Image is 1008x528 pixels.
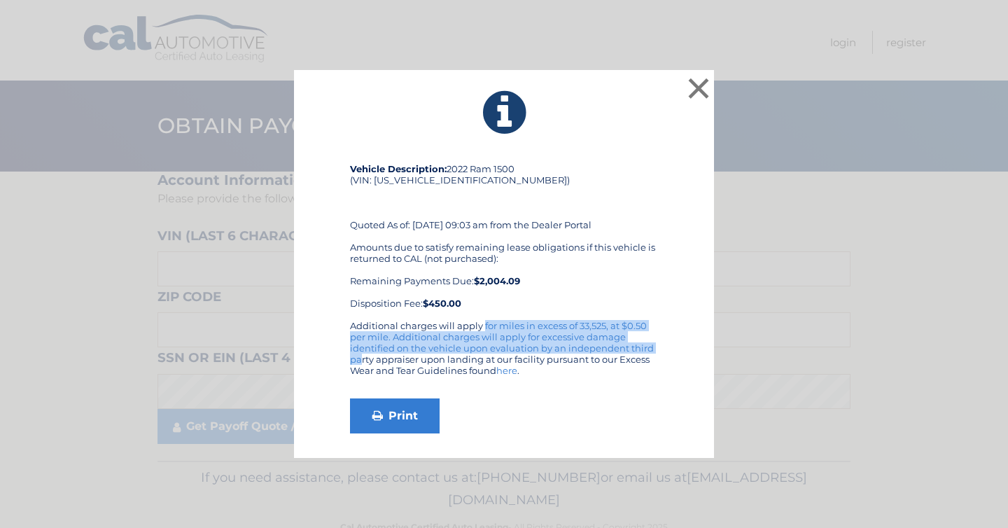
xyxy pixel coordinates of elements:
[496,365,517,376] a: here
[350,398,440,433] a: Print
[474,275,520,286] b: $2,004.09
[350,163,658,320] div: 2022 Ram 1500 (VIN: [US_VEHICLE_IDENTIFICATION_NUMBER]) Quoted As of: [DATE] 09:03 am from the De...
[685,74,713,102] button: ×
[423,298,461,309] strong: $450.00
[350,163,447,174] strong: Vehicle Description:
[350,242,658,309] div: Amounts due to satisfy remaining lease obligations if this vehicle is returned to CAL (not purcha...
[350,320,658,387] div: Additional charges will apply for miles in excess of 33,525, at $0.50 per mile. Additional charge...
